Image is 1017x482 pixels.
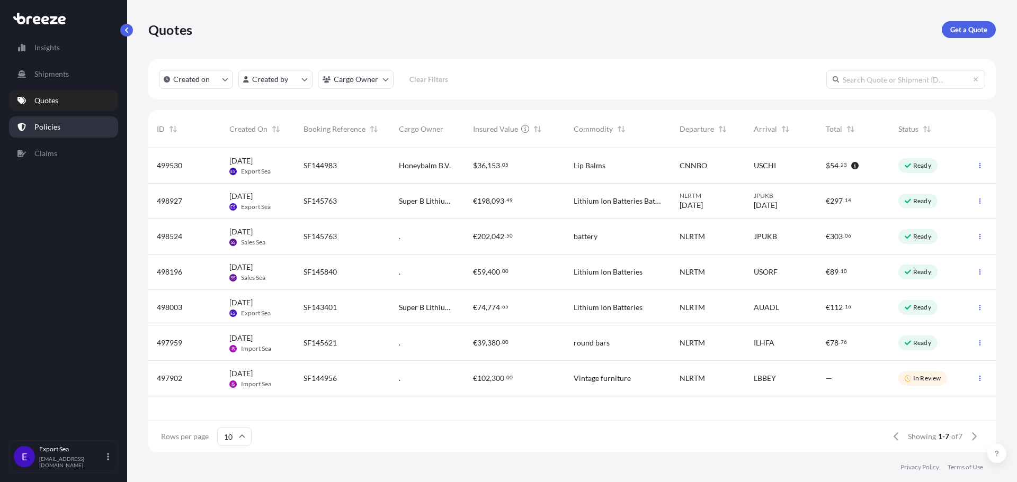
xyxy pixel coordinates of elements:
span: SF144956 [304,373,337,384]
span: USORF [754,267,778,277]
span: Lithium Ion Batteries [574,302,643,313]
span: 59 [477,268,486,276]
span: 36 [477,162,486,169]
span: SS [231,237,235,248]
span: 1-7 [938,431,949,442]
span: 497959 [157,338,182,348]
span: . [843,198,844,202]
a: Policies [9,116,118,138]
span: JPUKB [754,231,777,242]
span: 499530 [157,160,182,171]
span: . [505,376,506,379]
span: [DATE] [754,200,777,211]
button: Sort [779,123,792,135]
span: NLRTM [680,302,705,313]
span: [DATE] [229,226,253,237]
p: Ready [913,232,931,241]
a: Privacy Policy [900,463,939,471]
span: [DATE] [229,297,253,308]
span: ES [230,308,235,319]
span: , [486,162,487,169]
span: 65 [502,305,508,308]
span: . [843,305,844,308]
span: 112 [830,304,843,311]
span: Showing [908,431,936,442]
span: € [473,339,477,347]
span: Insured Value [473,124,518,134]
span: [DATE] [229,262,253,272]
span: JPUKB [754,192,809,200]
p: Ready [913,339,931,347]
span: 400 [487,268,500,276]
span: SF145840 [304,267,337,277]
span: Arrival [754,124,777,134]
span: Super B Lithium Power B.V. [399,302,456,313]
span: € [826,197,830,205]
span: , [486,304,487,311]
span: Super B Lithium Power B.V. [399,196,456,206]
span: round bars [574,338,610,348]
span: € [826,304,830,311]
span: NLRTM [680,338,705,348]
span: NLRTM [680,231,705,242]
span: 297 [830,197,843,205]
span: 74 [477,304,486,311]
span: € [473,233,477,240]
span: 498927 [157,196,182,206]
button: Sort [167,123,180,135]
span: [DATE] [229,333,253,343]
span: . [505,198,506,202]
button: createdOn Filter options [159,70,233,89]
span: , [486,268,487,276]
button: createdBy Filter options [238,70,313,89]
span: SF145763 [304,231,337,242]
p: Claims [34,148,57,159]
p: Export Sea [39,445,105,453]
span: . [501,269,502,273]
span: Cargo Owner [399,124,443,134]
span: Lithium Ion Batteries Battery bracket set Epsilon V2 [574,196,663,206]
span: . [843,234,844,238]
span: € [473,375,477,382]
span: 093 [492,197,504,205]
span: IS [231,379,235,389]
p: Ready [913,197,931,205]
span: 042 [492,233,504,240]
span: . [399,267,400,277]
span: Import Sea [241,380,271,388]
span: 153 [487,162,500,169]
span: [DATE] [680,200,703,211]
span: LBBEY [754,373,776,384]
span: $ [826,162,830,169]
span: NLRTM [680,267,705,277]
span: Export Sea [241,309,271,317]
span: Booking Reference [304,124,365,134]
span: € [826,233,830,240]
span: 14 [845,198,851,202]
span: 498524 [157,231,182,242]
button: Sort [615,123,628,135]
span: Export Sea [241,167,271,176]
span: 00 [506,376,513,379]
span: . [399,231,400,242]
button: Sort [270,123,282,135]
p: Get a Quote [950,24,987,35]
span: Departure [680,124,714,134]
span: Rows per page [161,431,209,442]
span: 16 [845,305,851,308]
a: Shipments [9,63,118,85]
span: 54 [830,162,838,169]
span: Lip Balms [574,160,605,171]
span: USCHI [754,160,776,171]
span: 300 [492,375,504,382]
span: 89 [830,268,838,276]
p: Ready [913,161,931,170]
span: ES [230,166,235,177]
span: SS [231,272,235,283]
span: SF144983 [304,160,337,171]
p: Ready [913,303,931,312]
a: Claims [9,143,118,164]
span: 102 [477,375,490,382]
p: Quotes [148,21,192,38]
